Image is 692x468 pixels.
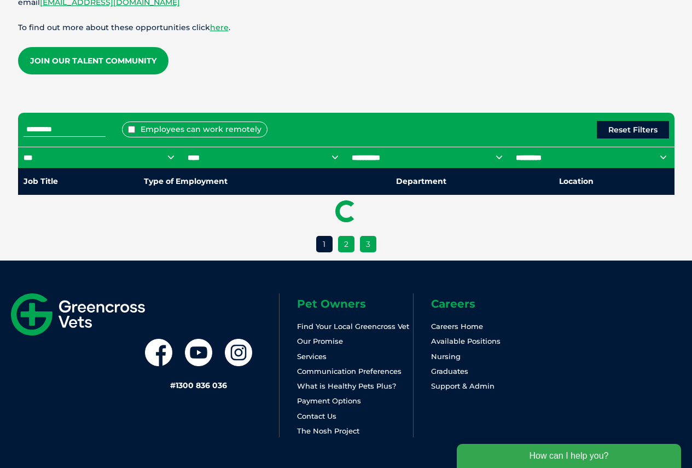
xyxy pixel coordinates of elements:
[297,382,396,390] a: What is Healthy Pets Plus?
[597,121,669,138] button: Reset Filters
[7,7,231,31] div: How can I help you?
[431,322,483,331] a: Careers Home
[128,126,135,133] input: Employees can work remotely
[431,337,501,345] a: Available Positions
[170,380,227,390] a: #1300 836 036
[431,382,495,390] a: Support & Admin
[297,322,409,331] a: Find Your Local Greencross Vet
[122,122,268,137] label: Employees can work remotely
[431,298,547,309] h6: Careers
[338,236,354,252] button: 2
[144,176,228,186] nobr: Type of Employment
[297,337,343,345] a: Our Promise
[559,176,594,186] nobr: Location
[18,21,674,34] p: To find out more about these opportunities click .
[316,236,333,252] button: 1
[360,236,376,252] button: 3
[297,426,359,435] a: The Nosh Project
[297,396,361,405] a: Payment Options
[170,380,176,390] span: #
[297,412,336,420] a: Contact Us
[297,298,413,309] h6: Pet Owners
[431,352,461,361] a: Nursing
[18,47,168,74] a: Join our Talent Community
[431,367,468,375] a: Graduates
[24,176,58,186] nobr: Job Title
[297,352,327,361] a: Services
[210,22,229,32] a: here
[396,176,446,186] nobr: Department
[297,367,402,375] a: Communication Preferences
